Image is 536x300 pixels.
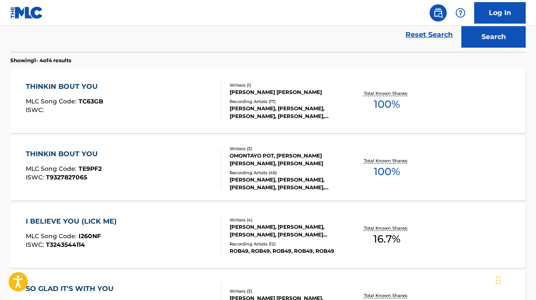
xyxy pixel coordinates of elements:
span: 100 % [374,164,400,179]
span: 16.7 % [373,231,400,247]
span: T3243544114 [46,241,85,248]
p: Total Known Shares: [364,90,410,97]
span: I260NF [79,232,101,240]
div: Writers ( 3 ) [230,288,344,294]
a: THINKIN BOUT YOUMLC Song Code:TC63GBISWC:Writers (1)[PERSON_NAME] [PERSON_NAME]Recording Artists ... [10,69,526,133]
iframe: Chat Widget [493,259,536,300]
a: THINKIN BOUT YOUMLC Song Code:TE9PF2ISWC:T9327827065Writers (3)OMONTAYO POT, [PERSON_NAME] [PERSO... [10,136,526,200]
div: Writers ( 4 ) [230,217,344,223]
span: ISWC : [26,173,46,181]
p: Total Known Shares: [364,225,410,231]
div: Help [452,4,469,21]
span: TE9PF2 [79,165,102,173]
div: Writers ( 3 ) [230,145,344,152]
div: [PERSON_NAME], [PERSON_NAME], [PERSON_NAME], [PERSON_NAME] [PERSON_NAME] [230,223,344,239]
span: TC63GB [79,97,103,105]
img: search [433,8,443,18]
div: OMONTAYO POT, [PERSON_NAME] [PERSON_NAME], [PERSON_NAME] [230,152,344,167]
img: MLC Logo [10,6,43,19]
p: Total Known Shares: [364,292,410,299]
div: [PERSON_NAME], [PERSON_NAME], [PERSON_NAME], [PERSON_NAME], [PERSON_NAME] [230,176,344,191]
div: Recording Artists ( 46 ) [230,170,344,176]
span: MLC Song Code : [26,232,79,240]
div: Drag [496,267,501,293]
div: THINKIN BOUT YOU [26,149,102,159]
span: ISWC : [26,241,46,248]
p: Showing 1 - 4 of 4 results [10,57,71,64]
button: Search [461,26,526,48]
div: Writers ( 1 ) [230,82,344,88]
span: 100 % [374,97,400,112]
div: Recording Artists ( 12 ) [230,241,344,247]
div: ROB49, ROB49, ROB49, ROB49, ROB49 [230,247,344,255]
div: Recording Artists ( 17 ) [230,98,344,105]
span: T9327827065 [46,173,87,181]
p: Total Known Shares: [364,158,410,164]
div: THINKIN BOUT YOU [26,82,103,92]
a: Reset Search [401,25,457,44]
div: [PERSON_NAME] [PERSON_NAME] [230,88,344,96]
a: Log In [474,2,526,24]
img: help [455,8,466,18]
span: ISWC : [26,106,46,114]
a: I BELIEVE YOU (LICK ME)MLC Song Code:I260NFISWC:T3243544114Writers (4)[PERSON_NAME], [PERSON_NAME... [10,203,526,268]
div: I BELIEVE YOU (LICK ME) [26,216,121,227]
a: Public Search [430,4,447,21]
div: SO GLAD IT'S WITH YOU [26,284,118,294]
span: MLC Song Code : [26,165,79,173]
div: [PERSON_NAME], [PERSON_NAME], [PERSON_NAME], [PERSON_NAME], [PERSON_NAME], [PERSON_NAME], [PERSON... [230,105,344,120]
span: MLC Song Code : [26,97,79,105]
